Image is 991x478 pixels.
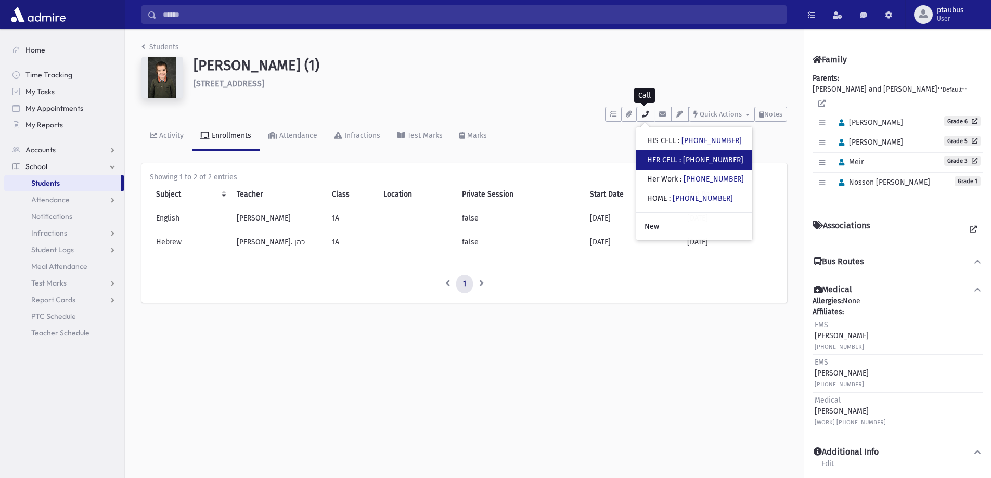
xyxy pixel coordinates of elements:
[834,178,930,187] span: Nosson [PERSON_NAME]
[4,67,124,83] a: Time Tracking
[944,156,981,166] a: Grade 3
[684,175,744,184] a: [PHONE_NUMBER]
[647,174,744,185] div: Her Work
[141,42,179,57] nav: breadcrumb
[813,447,983,458] button: Additional Info
[813,256,983,267] button: Bus Routes
[815,396,841,405] span: Medical
[230,230,325,254] td: [PERSON_NAME]. כהן
[815,358,828,367] span: EMS
[342,131,380,140] div: Infractions
[150,172,779,183] div: Showing 1 to 2 of 2 entries
[4,175,121,191] a: Students
[584,230,681,254] td: [DATE]
[678,136,679,145] span: :
[25,87,55,96] span: My Tasks
[764,110,782,118] span: Notes
[4,100,124,117] a: My Appointments
[31,212,72,221] span: Notifications
[4,291,124,308] a: Report Cards
[813,296,843,305] b: Allergies:
[25,70,72,80] span: Time Tracking
[260,122,326,151] a: Attendance
[326,183,378,206] th: Class
[647,193,733,204] div: HOME
[4,258,124,275] a: Meal Attendance
[150,230,230,254] td: Hebrew
[4,225,124,241] a: Infractions
[31,228,67,238] span: Infractions
[815,395,886,428] div: [PERSON_NAME]
[4,208,124,225] a: Notifications
[669,194,671,203] span: :
[4,325,124,341] a: Teacher Schedule
[4,275,124,291] a: Test Marks
[31,262,87,271] span: Meal Attendance
[192,122,260,151] a: Enrollments
[31,312,76,321] span: PTC Schedule
[157,131,184,140] div: Activity
[834,138,903,147] span: [PERSON_NAME]
[813,221,870,239] h4: Associations
[673,194,733,203] a: [PHONE_NUMBER]
[944,136,981,146] a: Grade 5
[150,206,230,230] td: English
[937,6,964,15] span: ptaubus
[683,156,743,164] a: [PHONE_NUMBER]
[230,206,325,230] td: [PERSON_NAME]
[814,285,852,295] h4: Medical
[955,176,981,186] span: Grade 1
[834,158,864,166] span: Meir
[815,357,869,390] div: [PERSON_NAME]
[681,230,779,254] td: [DATE]
[465,131,487,140] div: Marks
[31,245,74,254] span: Student Logs
[141,122,192,151] a: Activity
[681,136,742,145] a: [PHONE_NUMBER]
[456,206,584,230] td: false
[815,344,864,351] small: [PHONE_NUMBER]
[25,45,45,55] span: Home
[834,118,903,127] span: [PERSON_NAME]
[813,73,983,203] div: [PERSON_NAME] and [PERSON_NAME]
[141,43,179,51] a: Students
[25,145,56,154] span: Accounts
[31,295,75,304] span: Report Cards
[210,131,251,140] div: Enrollments
[584,206,681,230] td: [DATE]
[813,307,844,316] b: Affiliates:
[326,230,378,254] td: 1A
[456,183,584,206] th: Private Session
[150,183,230,206] th: Subject
[680,175,681,184] span: :
[456,230,584,254] td: false
[815,319,869,352] div: [PERSON_NAME]
[31,195,70,204] span: Attendance
[813,295,983,430] div: None
[194,57,787,74] h1: [PERSON_NAME] (1)
[700,110,742,118] span: Quick Actions
[754,107,787,122] button: Notes
[25,162,47,171] span: School
[405,131,443,140] div: Test Marks
[647,135,742,146] div: HIS CELL
[815,320,828,329] span: EMS
[4,308,124,325] a: PTC Schedule
[813,74,839,83] b: Parents:
[4,117,124,133] a: My Reports
[821,458,834,476] a: Edit
[634,88,655,103] div: Call
[377,183,456,206] th: Location
[8,4,68,25] img: AdmirePro
[389,122,451,151] a: Test Marks
[584,183,681,206] th: Start Date
[25,120,63,130] span: My Reports
[194,79,787,88] h6: [STREET_ADDRESS]
[944,116,981,126] a: Grade 6
[4,158,124,175] a: School
[937,15,964,23] span: User
[230,183,325,206] th: Teacher
[4,241,124,258] a: Student Logs
[31,178,60,188] span: Students
[31,328,89,338] span: Teacher Schedule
